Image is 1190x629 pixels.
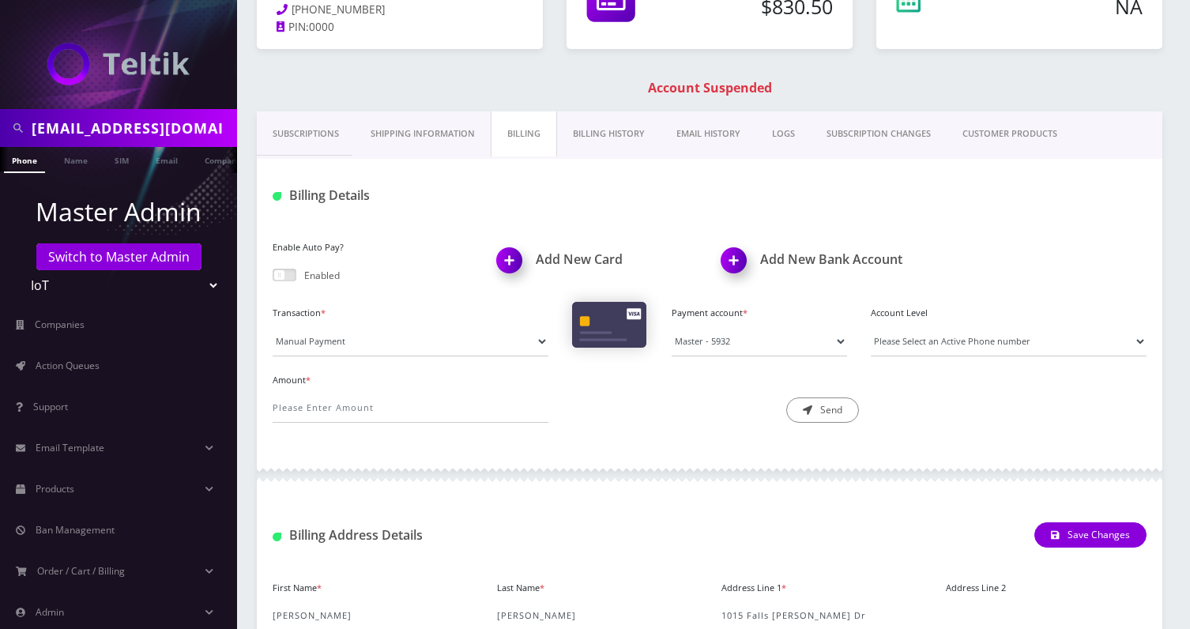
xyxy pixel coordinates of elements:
label: Transaction [273,307,548,320]
span: [PHONE_NUMBER] [292,2,385,17]
h1: Add New Bank Account [721,252,922,267]
button: Send [786,397,859,423]
input: Search in Company [32,113,233,143]
a: SIM [107,147,137,171]
label: Payment account [672,307,847,320]
img: Add New Bank Account [714,243,760,289]
span: Companies [35,318,85,331]
a: CUSTOMER PRODUCTS [947,111,1073,156]
span: Support [33,400,68,413]
input: Please Enter Amount [273,393,548,423]
a: Add New CardAdd New Card [497,252,698,267]
span: Order / Cart / Billing [37,564,125,578]
img: Billing Details [273,192,281,201]
label: Address Line 1 [721,582,786,595]
h1: Billing Address Details [273,528,548,543]
a: PIN: [277,20,309,36]
span: Products [36,482,74,495]
h1: Billing Details [273,188,548,203]
h1: Add New Card [497,252,698,267]
label: Last Name [497,582,544,595]
a: EMAIL HISTORY [661,111,756,156]
img: Billing Address Detail [273,533,281,541]
span: Email Template [36,441,104,454]
a: Billing [491,111,557,156]
h1: Account Suspended [261,81,1158,96]
img: Cards [572,302,646,348]
span: Admin [36,605,64,619]
img: IoT [47,43,190,85]
button: Save Changes [1034,522,1147,548]
label: Amount [273,374,548,387]
label: Enable Auto Pay? [273,241,473,254]
label: Account Level [871,307,1147,320]
span: Ban Management [36,523,115,537]
a: Shipping Information [355,111,491,156]
label: First Name [273,582,322,595]
a: Name [56,147,96,171]
a: Add New Bank AccountAdd New Bank Account [721,252,922,267]
a: Company [197,147,250,171]
a: SUBSCRIPTION CHANGES [811,111,947,156]
p: Enabled [304,269,340,283]
a: Subscriptions [257,111,355,156]
span: 0000 [309,20,334,34]
label: Address Line 2 [946,582,1006,595]
img: Add New Card [489,243,536,289]
a: Switch to Master Admin [36,243,201,270]
a: Billing History [557,111,661,156]
a: Email [148,147,186,171]
span: Action Queues [36,359,100,372]
a: LOGS [756,111,811,156]
a: Phone [4,147,45,173]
